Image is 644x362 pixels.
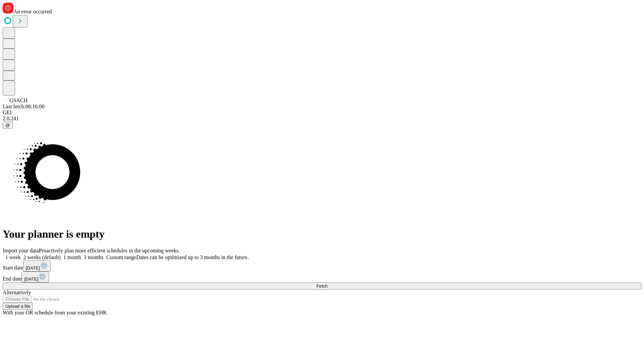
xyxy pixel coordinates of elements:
span: [DATE] [24,277,38,282]
span: [DATE] [26,265,40,270]
span: Fetch [316,284,327,289]
span: GSACH [9,98,28,103]
button: Upload a file [3,303,33,310]
button: Fetch [3,283,641,290]
span: 1 month [63,254,81,260]
h1: Your planner is empty [3,228,641,240]
div: GEI [3,110,641,116]
button: [DATE] [21,271,49,283]
span: An error occurred [13,9,52,14]
div: 2.0.241 [3,116,641,122]
span: Dates can be optimized up to 3 months in the future. [136,254,249,260]
span: Alternatively [3,290,31,295]
span: Last fetch: 06:16:00 [3,104,45,109]
div: End date [3,271,641,283]
span: 2 weeks (default) [23,254,61,260]
span: Import your data [3,248,39,253]
span: Custom range [106,254,136,260]
button: [DATE] [23,260,51,271]
span: 3 months [84,254,104,260]
span: With your OR schedule from your existing EHR [3,310,107,315]
span: @ [5,123,10,128]
span: Proactively plan more efficient schedules in the upcoming weeks. [39,248,180,253]
span: 1 week [5,254,21,260]
button: @ [3,122,13,129]
div: Start date [3,260,641,271]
